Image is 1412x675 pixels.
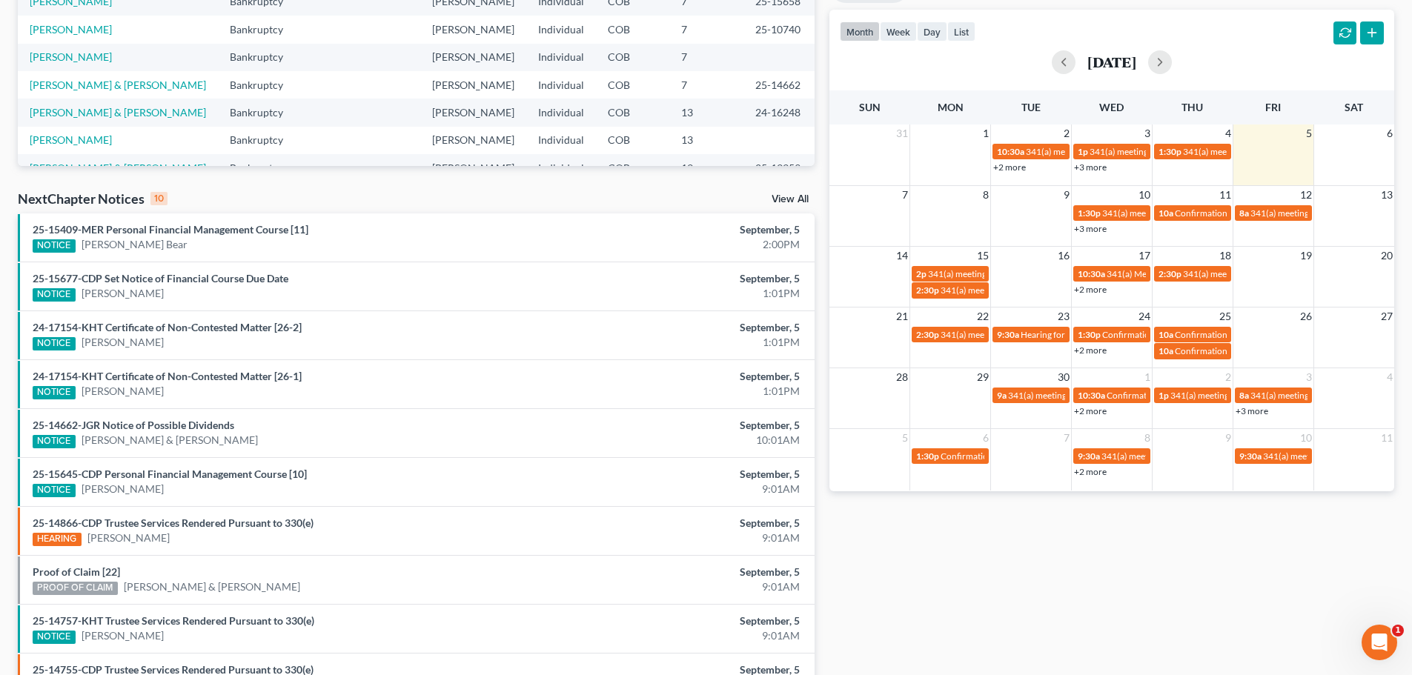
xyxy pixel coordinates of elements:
div: 1:01PM [554,286,800,301]
span: 341(a) meeting for [PERSON_NAME] & [PERSON_NAME] [1170,390,1392,401]
td: COB [596,71,669,99]
div: September, 5 [554,565,800,579]
a: [PERSON_NAME] [87,531,170,545]
span: 2p [916,268,927,279]
td: COB [596,127,669,154]
span: Wed [1099,101,1124,113]
span: 2:30p [1159,268,1181,279]
td: Individual [526,99,596,126]
span: 14 [895,247,909,265]
td: Bankruptcy [218,99,311,126]
span: 10 [1137,186,1152,204]
span: 1:30p [1159,146,1181,157]
div: September, 5 [554,614,800,628]
a: +2 more [1074,466,1107,477]
div: NOTICE [33,337,76,350]
span: 9a [997,390,1007,401]
a: +2 more [1074,405,1107,416]
button: list [947,21,975,41]
td: COB [596,16,669,43]
span: 25 [1218,307,1233,325]
span: 23 [1056,307,1071,325]
td: 7 [669,71,743,99]
td: [PERSON_NAME] [420,71,526,99]
span: 18 [1218,247,1233,265]
span: Sat [1345,101,1363,113]
span: 341(a) meeting for [PERSON_NAME] & [PERSON_NAME] [1026,146,1247,157]
div: NOTICE [33,435,76,448]
a: [PERSON_NAME] [30,133,112,146]
td: Individual [526,71,596,99]
a: 25-14757-KHT Trustee Services Rendered Pursuant to 330(e) [33,614,314,627]
span: 11 [1218,186,1233,204]
td: 13 [669,127,743,154]
span: 10a [1159,329,1173,340]
span: 1p [1078,146,1088,157]
div: September, 5 [554,320,800,335]
span: Fri [1265,101,1281,113]
a: [PERSON_NAME] Bear [82,237,188,252]
span: 28 [895,368,909,386]
span: 13 [1379,186,1394,204]
span: 8a [1239,390,1249,401]
td: 13 [669,99,743,126]
span: 19 [1299,247,1313,265]
div: September, 5 [554,271,800,286]
span: 27 [1379,307,1394,325]
span: 3 [1305,368,1313,386]
div: 9:01AM [554,531,800,545]
td: COB [596,44,669,71]
td: Individual [526,16,596,43]
span: 20 [1379,247,1394,265]
div: 1:01PM [554,335,800,350]
a: [PERSON_NAME] & [PERSON_NAME] [30,162,206,174]
span: 1:30p [1078,207,1101,219]
span: 24 [1137,307,1152,325]
a: [PERSON_NAME] [30,50,112,63]
td: [PERSON_NAME] [420,16,526,43]
td: 7 [669,16,743,43]
div: NOTICE [33,239,76,253]
td: 25-13359 [743,154,815,182]
span: Confirmation hearing for Broc Charleston second case & [PERSON_NAME] [1102,329,1391,340]
td: Individual [526,154,596,182]
a: View All [772,194,809,205]
span: 7 [901,186,909,204]
span: 1:30p [1078,329,1101,340]
a: 25-14866-CDP Trustee Services Rendered Pursuant to 330(e) [33,516,314,529]
span: 16 [1056,247,1071,265]
button: week [880,21,917,41]
span: 341(a) meeting for [PERSON_NAME] [1008,390,1151,401]
span: 2 [1224,368,1233,386]
td: 24-16248 [743,99,815,126]
span: 341(a) meeting for [PERSON_NAME] [1101,450,1244,462]
span: 6 [1385,124,1394,142]
span: 4 [1385,368,1394,386]
div: NOTICE [33,288,76,302]
span: 7 [1062,429,1071,447]
div: September, 5 [554,369,800,384]
span: 1:30p [916,450,939,462]
span: 15 [975,247,990,265]
span: 10a [1159,345,1173,356]
a: +2 more [1074,284,1107,295]
div: 9:01AM [554,482,800,496]
span: 3 [1143,124,1152,142]
span: 1 [981,124,990,142]
a: [PERSON_NAME] [82,628,164,643]
span: 26 [1299,307,1313,325]
span: 2:30p [916,285,939,296]
a: [PERSON_NAME] & [PERSON_NAME] [124,579,300,594]
td: Bankruptcy [218,71,311,99]
td: [PERSON_NAME] [420,127,526,154]
div: 9:01AM [554,579,800,594]
a: +2 more [1074,345,1107,356]
span: 341(a) meeting for [PERSON_NAME] [1183,146,1326,157]
span: 1p [1159,390,1169,401]
td: [PERSON_NAME] [420,44,526,71]
span: Confirmation Hearing for [PERSON_NAME] & [PERSON_NAME] [1107,390,1355,401]
span: 9 [1062,186,1071,204]
span: 341(a) Meeting for [PERSON_NAME] [1107,268,1250,279]
td: Bankruptcy [218,16,311,43]
div: NOTICE [33,386,76,399]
